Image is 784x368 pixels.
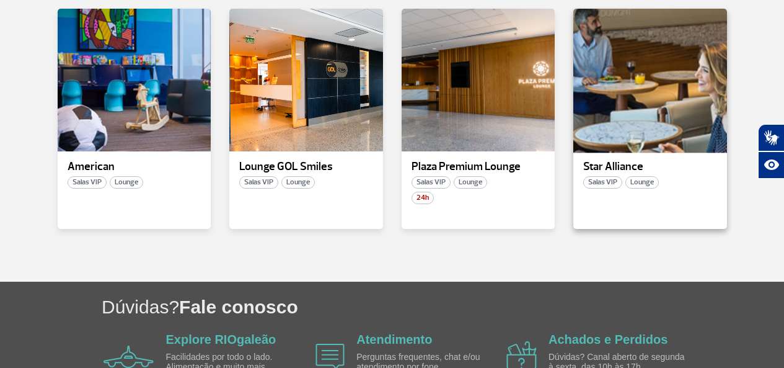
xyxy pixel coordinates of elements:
[548,333,667,346] a: Achados e Perdidos
[454,176,487,189] span: Lounge
[166,333,276,346] a: Explore RIOgaleão
[281,176,315,189] span: Lounge
[356,333,432,346] a: Atendimento
[412,192,434,204] span: 24h
[758,151,784,179] button: Abrir recursos assistivos.
[68,176,107,189] span: Salas VIP
[758,124,784,179] div: Plugin de acessibilidade da Hand Talk.
[625,176,659,189] span: Lounge
[239,176,278,189] span: Salas VIP
[412,176,451,189] span: Salas VIP
[68,161,201,173] p: American
[110,176,143,189] span: Lounge
[179,297,298,317] span: Fale conosco
[583,161,717,173] p: Star Alliance
[239,161,373,173] p: Lounge GOL Smiles
[104,346,154,368] img: airplane icon
[583,176,622,189] span: Salas VIP
[102,294,784,320] h1: Dúvidas?
[758,124,784,151] button: Abrir tradutor de língua de sinais.
[412,161,545,173] p: Plaza Premium Lounge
